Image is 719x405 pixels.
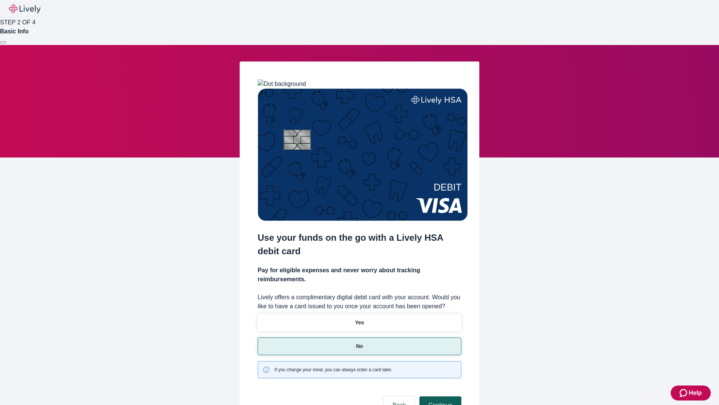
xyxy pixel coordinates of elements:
label: Lively offers a complimentary digital debit card with your account. Would you like to have a card... [258,293,461,311]
h4: Pay for eligible expenses and never worry about tracking reimbursements. [258,266,461,284]
span: If you change your mind, you can always order a card later. [274,366,392,373]
button: Zendesk support iconHelp [671,385,711,400]
button: Yes [258,314,461,331]
svg: Zendesk support icon [680,388,689,397]
button: No [258,337,461,355]
img: Dot background [258,79,306,88]
img: Debit card [258,88,468,221]
span: Help [689,388,702,397]
h2: Use your funds on the go with a Lively HSA debit card [258,231,461,258]
img: Lively [9,4,40,13]
p: No [356,342,363,350]
p: Yes [355,319,364,327]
